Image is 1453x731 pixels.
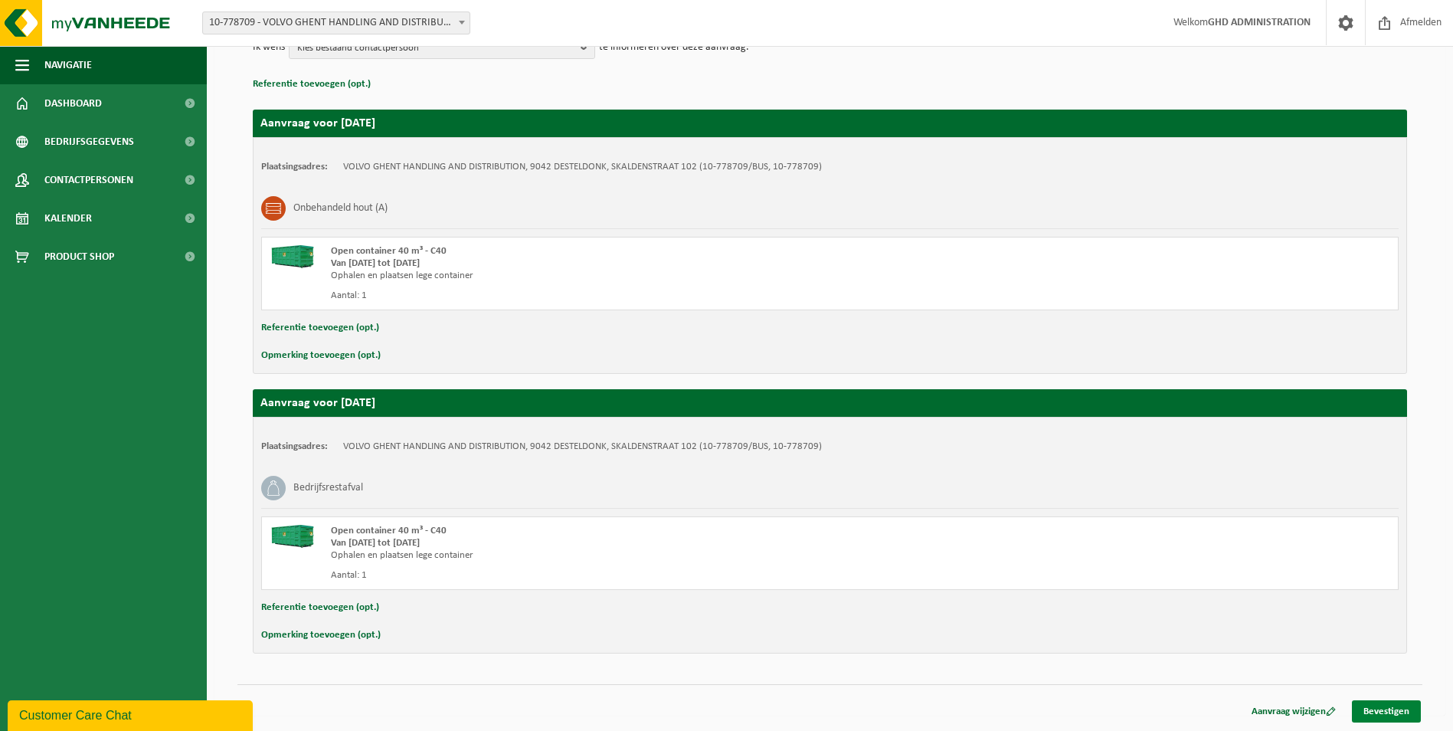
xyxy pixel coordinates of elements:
[44,161,133,199] span: Contactpersonen
[297,37,574,60] span: Kies bestaand contactpersoon
[1208,17,1311,28] strong: GHD ADMINISTRATION
[261,162,328,172] strong: Plaatsingsadres:
[331,569,892,582] div: Aantal: 1
[331,290,892,302] div: Aantal: 1
[343,441,822,453] td: VOLVO GHENT HANDLING AND DISTRIBUTION, 9042 DESTELDONK, SKALDENSTRAAT 102 (10-778709/BUS, 10-778709)
[1240,700,1347,723] a: Aanvraag wijzigen
[202,11,470,34] span: 10-778709 - VOLVO GHENT HANDLING AND DISTRIBUTION - DESTELDONK
[261,625,381,645] button: Opmerking toevoegen (opt.)
[331,246,447,256] span: Open container 40 m³ - C40
[203,12,470,34] span: 10-778709 - VOLVO GHENT HANDLING AND DISTRIBUTION - DESTELDONK
[331,549,892,562] div: Ophalen en plaatsen lege container
[44,238,114,276] span: Product Shop
[44,123,134,161] span: Bedrijfsgegevens
[261,441,328,451] strong: Plaatsingsadres:
[44,46,92,84] span: Navigatie
[253,74,371,94] button: Referentie toevoegen (opt.)
[253,36,285,59] p: Ik wens
[343,161,822,173] td: VOLVO GHENT HANDLING AND DISTRIBUTION, 9042 DESTELDONK, SKALDENSTRAAT 102 (10-778709/BUS, 10-778709)
[289,36,595,59] button: Kies bestaand contactpersoon
[44,199,92,238] span: Kalender
[270,245,316,268] img: HK-XC-40-GN-00.png
[1352,700,1421,723] a: Bevestigen
[293,196,388,221] h3: Onbehandeld hout (A)
[44,84,102,123] span: Dashboard
[599,36,749,59] p: te informeren over deze aanvraag.
[331,270,892,282] div: Ophalen en plaatsen lege container
[260,117,375,129] strong: Aanvraag voor [DATE]
[331,526,447,536] span: Open container 40 m³ - C40
[270,525,316,548] img: HK-XC-40-GN-00.png
[331,258,420,268] strong: Van [DATE] tot [DATE]
[260,397,375,409] strong: Aanvraag voor [DATE]
[261,318,379,338] button: Referentie toevoegen (opt.)
[261,346,381,365] button: Opmerking toevoegen (opt.)
[331,538,420,548] strong: Van [DATE] tot [DATE]
[293,476,363,500] h3: Bedrijfsrestafval
[8,697,256,731] iframe: chat widget
[261,598,379,618] button: Referentie toevoegen (opt.)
